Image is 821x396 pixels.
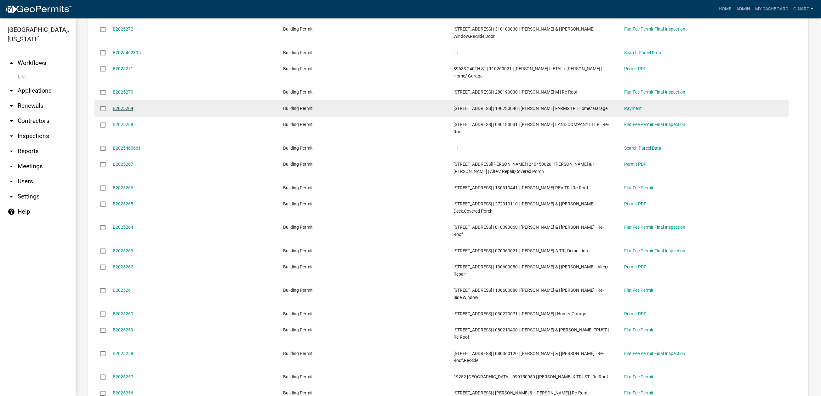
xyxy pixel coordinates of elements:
span: 79984 CO RD 46 | 070060021 | PAULSON,PAULETTE A TR | Demolition [453,248,588,253]
a: Flat Fee Permit Final Inspection [624,26,685,32]
span: Building Permit [283,201,313,206]
a: B2025270 [113,89,133,95]
span: Building Permit [283,288,313,293]
a: B2025261 [113,288,133,293]
a: B2025262 [113,264,133,269]
a: Search Parcel Data [624,50,661,55]
span: Building Permit [283,374,313,379]
a: B2025268 [113,122,133,127]
span: 71061 255TH ST | 310100030 | DAVIS,MATTHEW J & | JULIE M DAVIS | Window,Re-Side,Door [453,26,596,39]
a: B2025264 [113,225,133,230]
span: 19282 700TH AVE | 090150050 | YOST,ILENE K TRUST | Re-Roof [453,374,608,379]
a: B2025257 [113,374,133,379]
i: arrow_drop_down [8,178,15,185]
a: B2025256 [113,390,133,395]
span: Building Permit [283,264,313,269]
span: 73181 225TH ST | 130600080 | VANDERSYDE,SHANNON L & | AMY J VANDERSYDE | Alter/ Repair [453,264,608,277]
span: 430 1ST AVE SE | 272010110 | FLUGUM,PAULINE & | LYLE B FLUGUM JR | Deck,Covered Porch [453,201,596,214]
span: Building Permit [283,162,313,167]
span: Building Permit [283,390,313,395]
a: Flat Fee Permit Final Inspection [624,351,685,356]
i: arrow_drop_down [8,117,15,125]
a: Flat Fee Permit Final Inspection [624,248,685,253]
span: | | | [453,146,458,151]
a: Flat Fee Permit [624,185,653,190]
a: Permit PDF [624,66,646,71]
a: B2025460661 [113,146,141,151]
a: B2025267 [113,162,133,167]
a: Flat Fee Permit [624,327,653,332]
span: Building Permit [283,185,313,190]
span: Building Permit [283,26,313,32]
span: Building Permit [283,50,313,55]
i: arrow_drop_down [8,102,15,110]
span: 409 WILLOW ST | 280190030 | MALEPSY,JILLIAN M | Re-Roof [453,89,578,95]
a: B2025258 [113,351,133,356]
i: arrow_drop_down [8,163,15,170]
a: Flat Fee Permit [624,374,653,379]
a: B2025266 [113,185,133,190]
span: Building Permit [283,89,313,95]
span: Building Permit [283,311,313,316]
i: arrow_drop_down [8,87,15,95]
span: 11634 760TH AVE | 030270071 | WESTLAND,DAVID A | Home/ Garage [453,311,586,316]
a: Search Parcel Data [624,146,661,151]
span: Building Permit [283,106,313,111]
span: 14628 880TH AVE | 010090060 | JUBERIEN,MOLLIE & | EMILIO LEOS | Re-Roof [453,225,604,237]
a: Permit PDF [624,311,646,316]
span: 16550 785TH AVE | 080360120 | LARUE,LARRY W & | DARLENE LARUE | Re-Roof,Re-Side [453,351,604,363]
span: Building Permit [283,351,313,356]
span: 279 MCKINLEY ST | 240450020 | KIMBLE,ALAN W & | PATRICIA S KIMBLE | Alter/ Repair,Covered Porch [453,162,594,174]
a: Flat Fee Permit [624,288,653,293]
a: ginarg [791,3,816,15]
span: Building Permit [283,66,313,71]
a: B2025462395 [113,50,141,55]
span: 67571 140TH ST | 040180031 | YOST LAND COMPANY LLLP | Re-Roof [453,122,609,134]
span: 71352 300TH ST | 190230040 | BARTNESS FARMS TR | Home/ Garage [453,106,607,111]
i: arrow_drop_down [8,132,15,140]
span: Building Permit [283,225,313,230]
a: B2025263 [113,248,133,253]
i: arrow_drop_up [8,59,15,67]
span: Building Permit [283,146,313,151]
span: 20954 660TH AVE | 100120060 | GUANELLA,JAY E & | CAROLYN GUANELLA | Re-Roof [453,390,588,395]
a: B2025259 [113,327,133,332]
a: Permit PDF [624,201,646,206]
a: Flat Fee Permit Final Inspection [624,225,685,230]
a: B2025265 [113,201,133,206]
span: 89683 240TH ST | 110260021 | WICKS,DALE L ETAL / LEVI WICKS | Home/ Garage [453,66,602,78]
a: Payment [624,106,642,111]
a: B2025271 [113,66,133,71]
a: Permit PDF [624,162,646,167]
span: Building Permit [283,248,313,253]
span: 22121 733RD AVE | 130310441 | MORREIM,PHILLIP O REV TR | Re-Roof [453,185,588,190]
a: B2025272 [113,26,133,32]
a: B2025269 [113,106,133,111]
a: Home [716,3,734,15]
span: Building Permit [283,327,313,332]
a: Permit PDF [624,264,646,269]
i: arrow_drop_down [8,147,15,155]
a: My Dashboard [753,3,791,15]
span: Building Permit [283,122,313,127]
a: Flat Fee Permit [624,390,653,395]
a: Admin [734,3,753,15]
i: arrow_drop_down [8,193,15,200]
i: help [8,208,15,215]
span: 73181 225TH ST | 130600080 | VANDERSYDE,SHANNON L & | AMY J VANDERSYDE | Re-Side,Window [453,288,604,300]
a: Flat Fee Permit Final Inspection [624,89,685,95]
a: Flat Fee Permit Final Inspection [624,122,685,127]
span: | | | [453,50,458,55]
a: B2025260 [113,311,133,316]
span: 18542 750TH AVE | 080210400 | ATTIG,JOSEPH & DEBRA TRUST | Re-Roof [453,327,609,340]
